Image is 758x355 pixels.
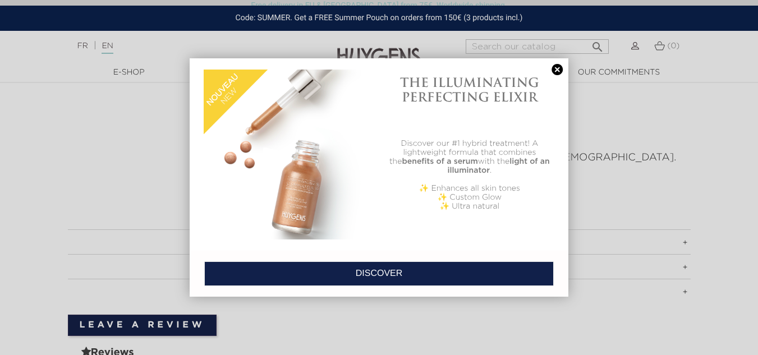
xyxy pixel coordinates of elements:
[389,140,538,165] font: Discover our #1 hybrid treatment! A lightweight formula that combines the
[204,261,554,286] a: DISCOVER
[356,269,403,278] font: DISCOVER
[400,75,539,105] font: THE ILLUMINATING PERFECTING ELIXIR
[402,158,477,165] font: benefits of a serum
[490,167,491,174] font: .
[478,158,509,165] font: with the
[440,202,499,210] font: ✨ Ultra natural
[438,193,502,201] font: ✨ Custom Glow
[448,158,550,174] font: light of an illuminator
[419,185,520,192] font: ✨ Enhances all skin tones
